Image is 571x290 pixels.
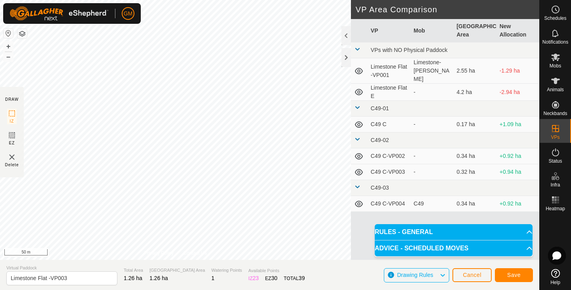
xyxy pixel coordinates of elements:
[124,267,143,274] span: Total Area
[368,117,410,133] td: C49 C
[410,19,453,42] th: Mob
[5,96,19,102] div: DRAW
[453,196,496,212] td: 0.34 ha
[10,118,14,124] span: IZ
[507,272,521,278] span: Save
[368,196,410,212] td: C49 C-VP004
[265,274,278,282] div: EZ
[368,148,410,164] td: C49 C-VP002
[414,58,450,83] div: Limestone-[PERSON_NAME]
[183,250,207,257] a: Contact Us
[414,120,450,129] div: -
[414,88,450,96] div: -
[551,135,560,140] span: VPs
[542,40,568,44] span: Notifications
[5,162,19,168] span: Delete
[284,274,305,282] div: TOTAL
[496,19,539,42] th: New Allocation
[368,84,410,101] td: Limestone Flat E
[496,148,539,164] td: +0.92 ha
[17,29,27,38] button: Map Layers
[496,84,539,101] td: -2.94 ha
[543,111,567,116] span: Neckbands
[356,5,539,14] h2: VP Area Comparison
[371,47,448,53] span: VPs with NO Physical Paddock
[463,272,481,278] span: Cancel
[375,245,468,252] span: ADVICE - SCHEDULED MOVES
[414,168,450,176] div: -
[371,137,389,143] span: C49-02
[375,240,533,256] p-accordion-header: ADVICE - SCHEDULED MOVES
[495,268,533,282] button: Save
[149,267,205,274] span: [GEOGRAPHIC_DATA] Area
[414,152,450,160] div: -
[550,182,560,187] span: Infra
[124,275,142,281] span: 1.26 ha
[550,280,560,285] span: Help
[149,275,168,281] span: 1.26 ha
[453,164,496,180] td: 0.32 ha
[453,148,496,164] td: 0.34 ha
[375,229,433,235] span: RULES - GENERAL
[496,196,539,212] td: +0.92 ha
[144,250,174,257] a: Privacy Policy
[7,152,17,162] img: VP
[368,19,410,42] th: VP
[4,52,13,61] button: –
[211,275,215,281] span: 1
[544,16,566,21] span: Schedules
[299,275,305,281] span: 39
[6,265,117,271] span: Virtual Paddock
[9,140,15,146] span: EZ
[253,275,259,281] span: 23
[4,42,13,51] button: +
[453,84,496,101] td: 4.2 ha
[248,267,305,274] span: Available Points
[453,19,496,42] th: [GEOGRAPHIC_DATA] Area
[371,184,389,191] span: C49-03
[368,58,410,84] td: Limestone Flat -VP001
[211,267,242,274] span: Watering Points
[496,117,539,133] td: +1.09 ha
[546,206,565,211] span: Heatmap
[10,6,109,21] img: Gallagher Logo
[496,164,539,180] td: +0.94 ha
[453,58,496,84] td: 2.55 ha
[375,224,533,240] p-accordion-header: RULES - GENERAL
[414,200,450,208] div: C49
[124,10,133,18] span: GM
[550,63,561,68] span: Mobs
[453,117,496,133] td: 0.17 ha
[4,29,13,38] button: Reset Map
[547,87,564,92] span: Animals
[271,275,278,281] span: 30
[368,164,410,180] td: C49 C-VP003
[371,105,389,111] span: C49-01
[540,266,571,288] a: Help
[248,274,259,282] div: IZ
[452,268,492,282] button: Cancel
[496,58,539,84] td: -1.29 ha
[548,159,562,163] span: Status
[397,272,433,278] span: Drawing Rules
